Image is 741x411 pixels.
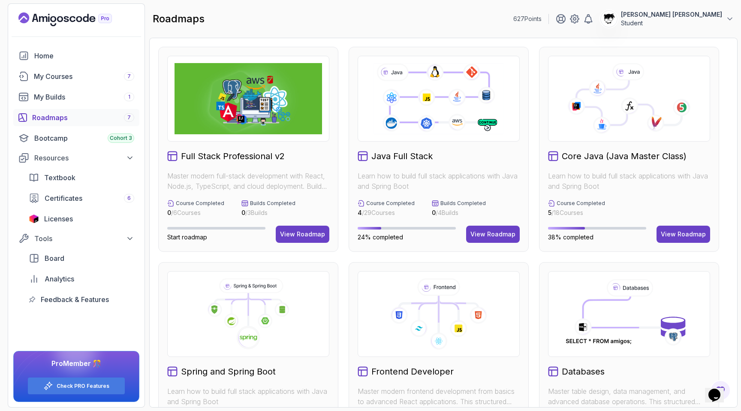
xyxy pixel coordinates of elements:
[250,200,295,207] p: Builds Completed
[548,233,593,241] span: 38% completed
[358,171,520,191] p: Learn how to build full stack applications with Java and Spring Boot
[562,366,605,378] h2: Databases
[358,386,520,407] p: Master modern frontend development from basics to advanced React applications. This structured le...
[34,71,134,82] div: My Courses
[280,230,325,239] div: View Roadmap
[167,209,171,216] span: 0
[34,51,134,61] div: Home
[29,215,39,223] img: jetbrains icon
[24,210,139,227] a: licenses
[621,10,722,19] p: [PERSON_NAME] [PERSON_NAME]
[45,193,82,203] span: Certificates
[127,114,131,121] span: 7
[13,47,139,64] a: home
[57,383,109,390] a: Check PRO Features
[13,150,139,166] button: Resources
[600,10,734,27] button: user profile image[PERSON_NAME] [PERSON_NAME]Student
[127,73,131,80] span: 7
[548,386,710,407] p: Master table design, data management, and advanced database operations. This structured learning ...
[548,209,551,216] span: 5
[432,209,436,216] span: 0
[24,190,139,207] a: certificates
[13,68,139,85] a: courses
[181,150,285,162] h2: Full Stack Professional v2
[601,11,617,27] img: user profile image
[34,92,134,102] div: My Builds
[110,135,132,142] span: Cohort 3
[371,150,433,162] h2: Java Full Stack
[167,171,329,191] p: Master modern full-stack development with React, Node.js, TypeScript, and cloud deployment. Build...
[371,366,454,378] h2: Frontend Developer
[366,200,415,207] p: Course Completed
[176,200,224,207] p: Course Completed
[45,274,74,284] span: Analytics
[432,209,486,217] p: / 4 Builds
[27,377,125,395] button: Check PRO Features
[13,231,139,246] button: Tools
[358,233,403,241] span: 24% completed
[34,133,134,143] div: Bootcamp
[440,200,486,207] p: Builds Completed
[241,209,295,217] p: / 3 Builds
[241,209,245,216] span: 0
[41,294,109,305] span: Feedback & Features
[175,63,322,134] img: Full Stack Professional v2
[44,172,75,183] span: Textbook
[128,94,130,100] span: 1
[44,214,73,224] span: Licenses
[167,233,207,241] span: Start roadmap
[13,88,139,106] a: builds
[705,377,732,402] iframe: chat widget
[24,169,139,186] a: textbook
[661,230,706,239] div: View Roadmap
[13,130,139,147] a: bootcamp
[18,12,132,26] a: Landing page
[127,195,131,202] span: 6
[358,209,362,216] span: 4
[657,226,710,243] button: View Roadmap
[24,250,139,267] a: board
[466,226,520,243] button: View Roadmap
[621,19,722,27] p: Student
[24,291,139,308] a: feedback
[548,171,710,191] p: Learn how to build full stack applications with Java and Spring Boot
[548,209,605,217] p: / 18 Courses
[13,109,139,126] a: roadmaps
[358,209,415,217] p: / 29 Courses
[470,230,515,239] div: View Roadmap
[167,209,224,217] p: / 6 Courses
[34,153,134,163] div: Resources
[32,112,134,123] div: Roadmaps
[34,233,134,244] div: Tools
[153,12,205,26] h2: roadmaps
[276,226,329,243] button: View Roadmap
[562,150,687,162] h2: Core Java (Java Master Class)
[557,200,605,207] p: Course Completed
[181,366,276,378] h2: Spring and Spring Boot
[513,15,542,23] p: 627 Points
[45,253,64,263] span: Board
[167,386,329,407] p: Learn how to build full stack applications with Java and Spring Boot
[24,270,139,287] a: analytics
